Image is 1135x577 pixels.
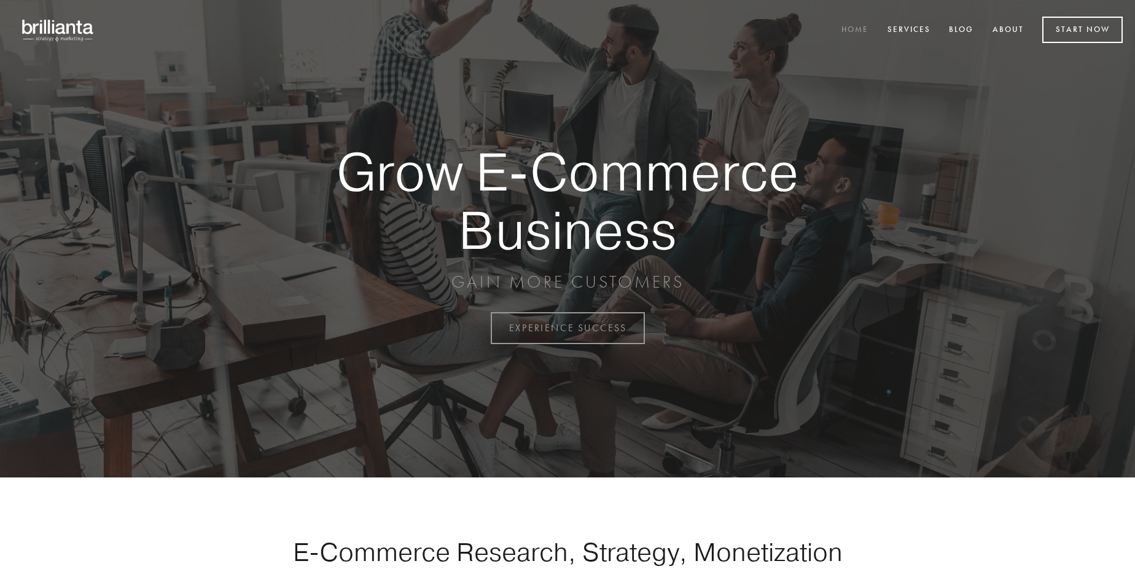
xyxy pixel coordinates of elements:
a: Start Now [1042,17,1123,43]
a: EXPERIENCE SUCCESS [491,312,645,344]
a: About [985,20,1032,41]
p: GAIN MORE CUSTOMERS [294,271,841,293]
h1: E-Commerce Research, Strategy, Monetization [254,536,881,567]
a: Services [880,20,938,41]
strong: Grow E-Commerce Business [294,143,841,259]
a: Home [833,20,876,41]
img: brillianta - research, strategy, marketing [12,12,104,48]
a: Blog [941,20,981,41]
